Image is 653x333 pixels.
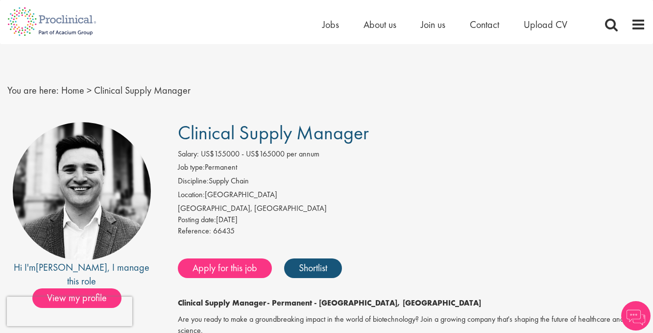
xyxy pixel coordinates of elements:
a: Contact [470,18,499,31]
label: Location: [178,189,205,201]
div: Hi I'm , I manage this role [7,260,156,288]
li: Permanent [178,162,646,176]
label: Reference: [178,226,211,237]
a: Upload CV [524,18,567,31]
a: Jobs [322,18,339,31]
iframe: reCAPTCHA [7,297,132,326]
span: You are here: [7,84,59,97]
span: US$155000 - US$165000 per annum [201,149,319,159]
a: Apply for this job [178,258,272,278]
strong: Clinical Supply Manager [178,298,267,308]
span: > [87,84,92,97]
strong: - Permanent - [GEOGRAPHIC_DATA], [GEOGRAPHIC_DATA] [267,298,481,308]
div: [GEOGRAPHIC_DATA], [GEOGRAPHIC_DATA] [178,203,646,214]
span: Clinical Supply Manager [178,120,369,145]
a: [PERSON_NAME] [36,261,107,274]
span: 66435 [213,226,235,236]
a: View my profile [32,290,131,303]
img: imeage of recruiter Edward Little [13,122,151,260]
a: About us [363,18,396,31]
label: Salary: [178,149,199,160]
span: Clinical Supply Manager [94,84,191,97]
a: Shortlist [284,258,342,278]
a: Join us [421,18,445,31]
span: Posting date: [178,214,216,225]
label: Job type: [178,162,205,173]
img: Chatbot [621,301,651,331]
span: View my profile [32,288,121,308]
li: Supply Chain [178,176,646,189]
a: breadcrumb link [61,84,84,97]
div: [DATE] [178,214,646,226]
label: Discipline: [178,176,209,187]
li: [GEOGRAPHIC_DATA] [178,189,646,203]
